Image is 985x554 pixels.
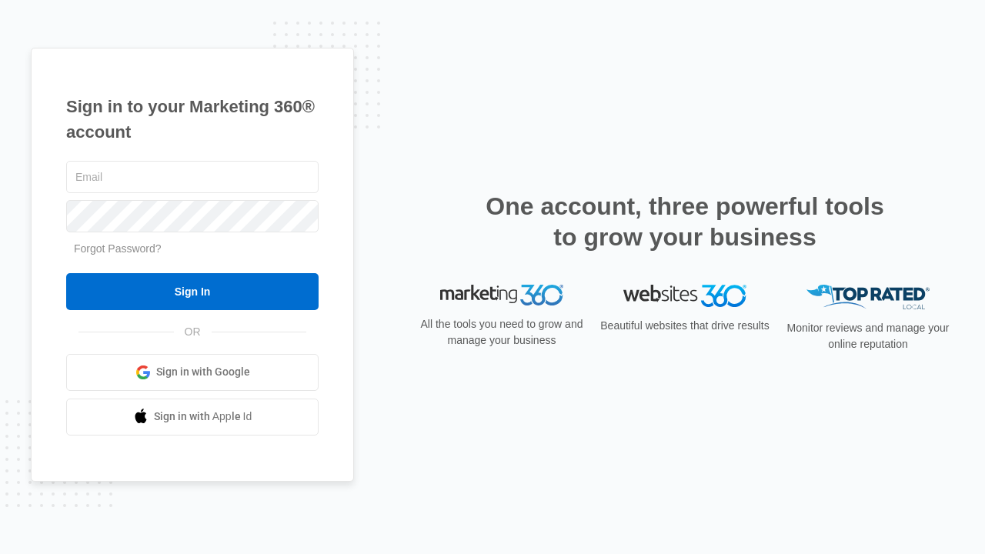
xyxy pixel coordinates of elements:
[66,273,319,310] input: Sign In
[154,409,252,425] span: Sign in with Apple Id
[156,364,250,380] span: Sign in with Google
[66,399,319,436] a: Sign in with Apple Id
[806,285,930,310] img: Top Rated Local
[74,242,162,255] a: Forgot Password?
[174,324,212,340] span: OR
[66,94,319,145] h1: Sign in to your Marketing 360® account
[66,161,319,193] input: Email
[481,191,889,252] h2: One account, three powerful tools to grow your business
[416,316,588,349] p: All the tools you need to grow and manage your business
[66,354,319,391] a: Sign in with Google
[782,320,954,352] p: Monitor reviews and manage your online reputation
[623,285,746,307] img: Websites 360
[599,318,771,334] p: Beautiful websites that drive results
[440,285,563,306] img: Marketing 360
